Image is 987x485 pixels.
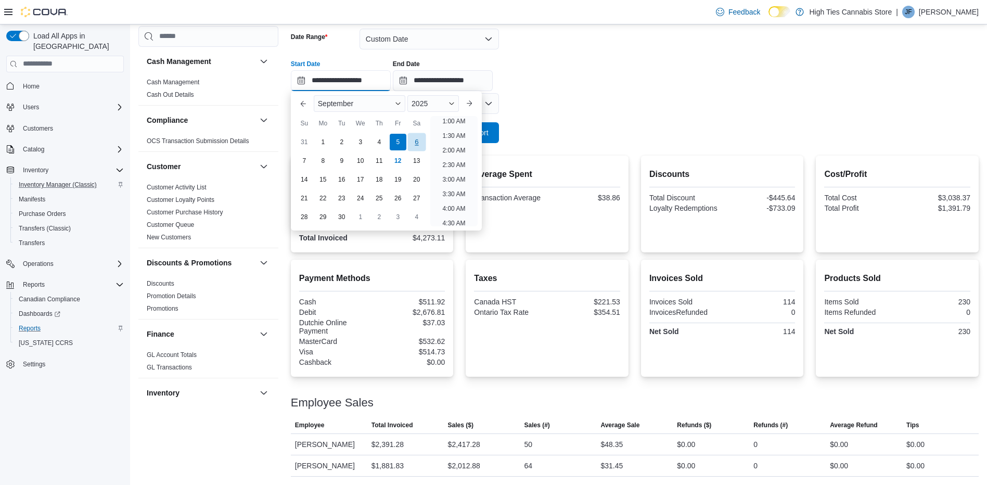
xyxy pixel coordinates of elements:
div: $532.62 [374,337,445,346]
div: day-26 [390,190,406,207]
div: Transaction Average [474,194,545,202]
span: Settings [23,360,45,368]
span: GL Transactions [147,363,192,372]
div: $38.86 [549,194,620,202]
div: day-16 [334,171,350,188]
a: [US_STATE] CCRS [15,337,77,349]
button: Previous Month [295,95,312,112]
button: Operations [2,257,128,271]
div: day-27 [408,190,425,207]
p: High Ties Cannabis Store [809,6,892,18]
div: Debit [299,308,370,316]
a: Promotion Details [147,292,196,300]
span: Inventory [19,164,124,176]
span: Operations [23,260,54,268]
div: day-21 [296,190,313,207]
div: $37.03 [374,318,445,327]
span: New Customers [147,233,191,241]
span: Canadian Compliance [15,293,124,305]
div: $3,038.37 [900,194,970,202]
a: Manifests [15,193,49,206]
span: Canadian Compliance [19,295,80,303]
span: Purchase Orders [19,210,66,218]
button: Catalog [2,142,128,157]
strong: Total Invoiced [299,234,348,242]
div: day-12 [390,152,406,169]
div: $221.53 [549,298,620,306]
span: Refunds ($) [677,421,711,429]
div: day-2 [334,134,350,150]
div: InvoicesRefunded [649,308,720,316]
a: Home [19,80,44,93]
li: 1:30 AM [438,130,469,142]
a: Canadian Compliance [15,293,84,305]
div: Total Cost [824,194,895,202]
button: Inventory Manager (Classic) [10,177,128,192]
div: Loyalty Redemptions [649,204,720,212]
div: Finance [138,349,278,378]
span: Manifests [15,193,124,206]
a: Transfers [15,237,49,249]
span: Employee [295,421,325,429]
h2: Products Sold [824,272,970,285]
span: Refunds (#) [753,421,788,429]
button: Compliance [258,114,270,126]
button: Settings [2,356,128,372]
span: Customer Loyalty Points [147,196,214,204]
button: Discounts & Promotions [147,258,255,268]
div: Jean-Francois Bourgon [902,6,915,18]
h3: Employee Sales [291,397,374,409]
div: 50 [524,438,533,451]
span: Washington CCRS [15,337,124,349]
a: Transfers (Classic) [15,222,75,235]
div: $0.00 [906,460,925,472]
h2: Payment Methods [299,272,445,285]
span: Total Invoiced [371,421,413,429]
div: day-30 [334,209,350,225]
button: Reports [19,278,49,291]
span: 2025 [412,99,428,108]
a: Cash Out Details [147,91,194,98]
a: Settings [19,358,49,371]
li: 3:30 AM [438,188,469,200]
button: Transfers (Classic) [10,221,128,236]
button: Reports [10,321,128,336]
button: Inventory [2,163,128,177]
div: day-29 [315,209,331,225]
a: Inventory Adjustments [147,410,208,417]
div: Su [296,115,313,132]
li: 4:30 AM [438,217,469,229]
span: Promotions [147,304,178,313]
span: Dashboards [19,310,60,318]
li: 1:00 AM [438,115,469,127]
span: Users [23,103,39,111]
span: Discounts [147,279,174,288]
div: Button. Open the year selector. 2025 is currently selected. [407,95,459,112]
span: Catalog [19,143,124,156]
span: Customers [23,124,53,133]
span: Cash Management [147,78,199,86]
div: day-20 [408,171,425,188]
div: day-28 [296,209,313,225]
button: Compliance [147,115,255,125]
div: Canada HST [474,298,545,306]
div: 230 [900,327,970,336]
div: Cash [299,298,370,306]
div: -$445.64 [724,194,795,202]
div: $2,391.28 [371,438,404,451]
span: Customer Purchase History [147,208,223,216]
div: day-24 [352,190,369,207]
div: Sa [408,115,425,132]
div: $2,676.81 [374,308,445,316]
span: Home [23,82,40,91]
div: We [352,115,369,132]
a: Dashboards [15,308,65,320]
h2: Taxes [474,272,620,285]
div: $31.45 [600,460,623,472]
button: Custom Date [360,29,499,49]
a: OCS Transaction Submission Details [147,137,249,145]
button: Operations [19,258,58,270]
h2: Discounts [649,168,796,181]
button: Transfers [10,236,128,250]
input: Press the down key to enter a popover containing a calendar. Press the escape key to close the po... [291,70,391,91]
